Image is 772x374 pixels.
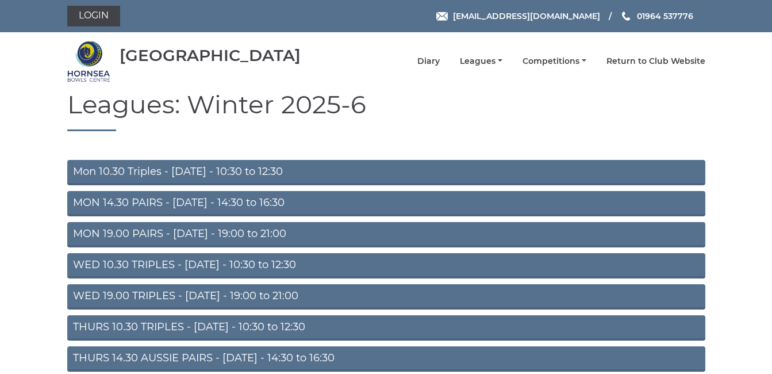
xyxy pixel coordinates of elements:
[67,191,705,216] a: MON 14.30 PAIRS - [DATE] - 14:30 to 16:30
[417,56,440,67] a: Diary
[620,10,693,22] a: Phone us 01964 537776
[637,11,693,21] span: 01964 537776
[67,40,110,83] img: Hornsea Bowls Centre
[67,284,705,310] a: WED 19.00 TRIPLES - [DATE] - 19:00 to 21:00
[67,315,705,341] a: THURS 10.30 TRIPLES - [DATE] - 10:30 to 12:30
[436,10,600,22] a: Email [EMAIL_ADDRESS][DOMAIN_NAME]
[453,11,600,21] span: [EMAIL_ADDRESS][DOMAIN_NAME]
[67,346,705,372] a: THURS 14.30 AUSSIE PAIRS - [DATE] - 14:30 to 16:30
[67,222,705,247] a: MON 19.00 PAIRS - [DATE] - 19:00 to 21:00
[436,12,448,21] img: Email
[67,253,705,278] a: WED 10.30 TRIPLES - [DATE] - 10:30 to 12:30
[67,90,705,131] h1: Leagues: Winter 2025-6
[120,47,301,64] div: [GEOGRAPHIC_DATA]
[523,56,586,67] a: Competitions
[606,56,705,67] a: Return to Club Website
[622,12,630,21] img: Phone us
[67,6,120,26] a: Login
[460,56,502,67] a: Leagues
[67,160,705,185] a: Mon 10.30 Triples - [DATE] - 10:30 to 12:30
